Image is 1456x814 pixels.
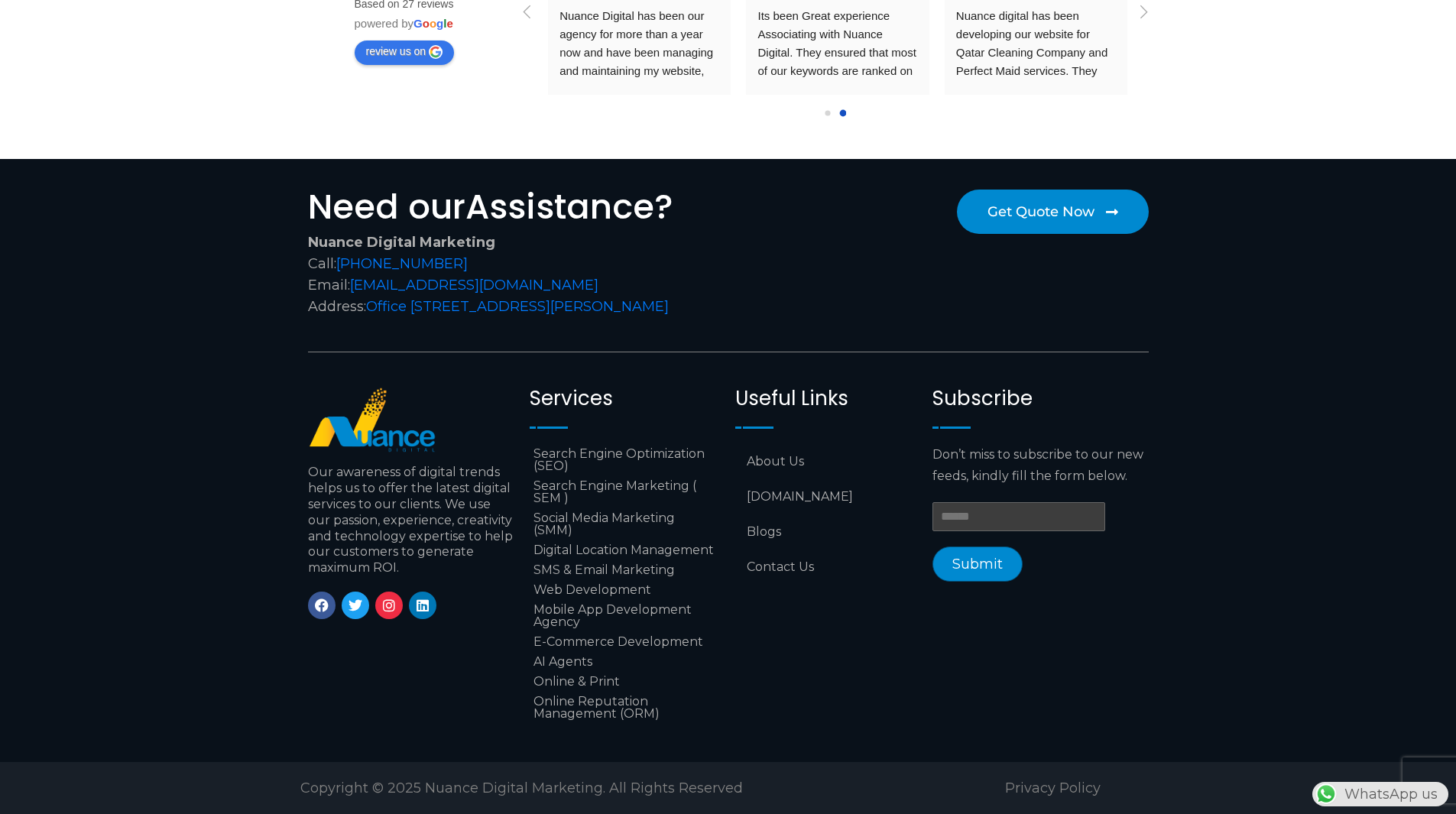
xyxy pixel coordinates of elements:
[336,255,468,272] a: [PHONE_NUMBER]
[530,560,720,580] a: SMS & Email Marketing
[735,514,917,550] a: Blogs
[355,41,455,65] a: review us on
[757,9,919,132] span: Its been Great experience Associating with Nuance Digital. They ensured that most of our keywords...
[1314,782,1338,806] img: WhatsApp
[1312,786,1448,803] a: WhatsAppWhatsApp us
[1312,782,1448,806] div: WhatsApp us
[308,465,515,576] p: Our awareness of digital trends helps us to offer the latest digital services to our clients. We ...
[413,17,423,30] span: G
[446,17,452,30] span: e
[735,444,917,479] a: About Us
[430,17,436,30] span: o
[530,540,720,560] a: Digital Location Management
[825,111,830,116] div: 0
[308,234,495,251] strong: Nuance Digital Marketing
[559,9,718,261] span: Nuance Digital has been our agency for more than a year now and have been managing and maintainin...
[957,190,1149,234] a: Get Quote Now
[530,692,720,724] a: Online Reputation Management (ORM)
[735,387,917,410] h2: Useful Links
[423,17,430,30] span: o
[530,508,720,540] a: Social Media Marketing (SMM)
[1005,780,1101,796] a: Privacy Policy
[932,546,1023,582] button: Submit
[987,205,1094,219] span: Get Quote Now
[355,16,503,31] div: powered by
[436,17,443,30] span: g
[932,387,1148,410] h2: Subscribe
[350,277,598,293] a: [EMAIL_ADDRESS][DOMAIN_NAME]
[530,600,720,632] a: Mobile App Development Agency
[735,479,917,514] a: [DOMAIN_NAME]
[530,672,720,692] a: Online & Print
[735,550,917,585] a: Contact Us
[530,652,720,672] a: AI Agents
[465,183,673,231] span: Assistance?
[308,232,721,317] div: Call: Email: Address:
[530,444,720,476] a: Search Engine Optimization (SEO)
[308,190,721,224] h2: Need our
[932,444,1148,487] p: Don’t miss to subscribe to our new feeds, kindly fill the form below.
[366,298,669,315] a: Office [STREET_ADDRESS][PERSON_NAME]
[530,387,720,410] h2: Services
[839,110,846,117] div: 1
[530,580,720,600] a: Web Development
[530,476,720,508] a: Search Engine Marketing ( SEM )
[956,9,1111,187] span: Nuance digital has been developing our website for Qatar Cleaning Company and Perfect Maid servic...
[300,780,743,796] span: Copyright © 2025 Nuance Digital Marketing. All Rights Reserved
[443,17,446,30] span: l
[530,632,720,652] a: E-Commerce Development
